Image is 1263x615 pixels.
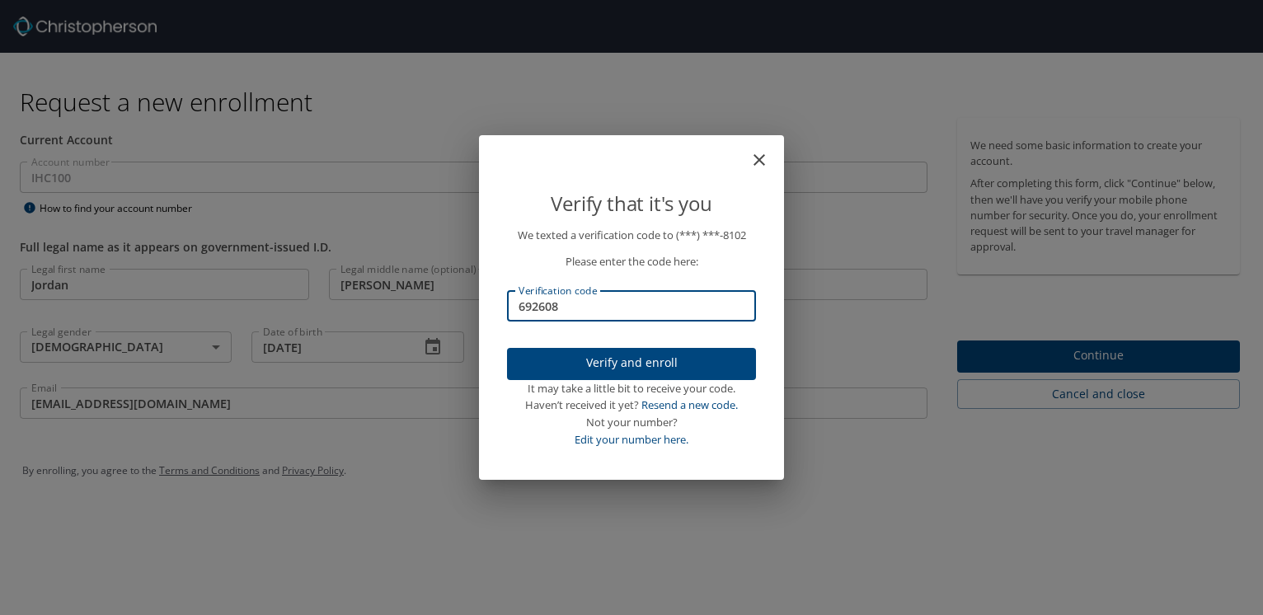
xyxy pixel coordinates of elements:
[507,348,756,380] button: Verify and enroll
[507,380,756,397] div: It may take a little bit to receive your code.
[758,142,777,162] button: close
[520,353,743,373] span: Verify and enroll
[575,432,688,447] a: Edit your number here.
[641,397,738,412] a: Resend a new code.
[507,188,756,219] p: Verify that it's you
[507,397,756,414] div: Haven’t received it yet?
[507,253,756,270] p: Please enter the code here:
[507,227,756,244] p: We texted a verification code to (***) ***- 8102
[507,414,756,431] div: Not your number?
